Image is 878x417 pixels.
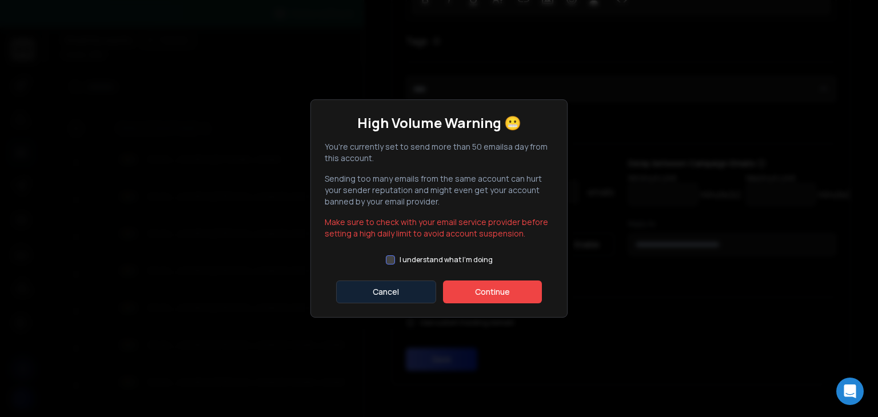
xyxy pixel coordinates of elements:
span: 50 emails [472,141,508,152]
h1: High Volume Warning 😬 [357,114,521,132]
button: Cancel [336,280,436,303]
p: Make sure to check with your email service provider before setting a high daily limit to avoid ac... [325,216,553,239]
button: Continue [443,280,542,303]
div: Open Intercom Messenger [836,378,864,405]
label: I understand what I'm doing [400,255,493,264]
p: You're currently set to send more than a day from this account. [325,141,553,164]
p: Sending too many emails from the same account can hurt your sender reputation and might even get ... [325,173,553,207]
